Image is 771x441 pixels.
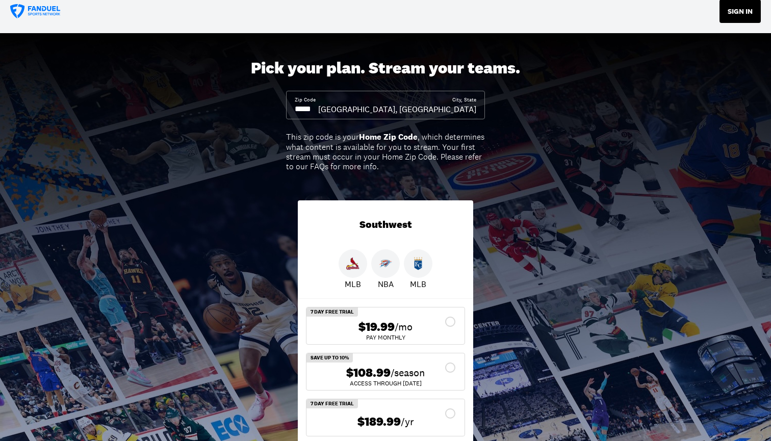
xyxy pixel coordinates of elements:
[306,307,358,317] div: 7 Day Free Trial
[452,96,476,103] div: City, State
[357,414,401,429] span: $189.99
[346,366,391,380] span: $108.99
[318,103,476,115] div: [GEOGRAPHIC_DATA], [GEOGRAPHIC_DATA]
[359,132,418,142] b: Home Zip Code
[295,96,316,103] div: Zip Code
[378,278,394,290] p: NBA
[251,59,520,78] div: Pick your plan. Stream your teams.
[346,257,359,270] img: Cardinals
[315,334,456,341] div: Pay Monthly
[379,257,392,270] img: Thunder
[286,132,485,171] div: This zip code is your , which determines what content is available for you to stream. Your first ...
[306,399,358,408] div: 7 Day Free Trial
[315,380,456,386] div: ACCESS THROUGH [DATE]
[395,320,413,334] span: /mo
[410,278,426,290] p: MLB
[401,414,414,429] span: /yr
[306,353,353,362] div: Save Up To 10%
[391,366,425,380] span: /season
[412,257,425,270] img: Royals
[358,320,395,334] span: $19.99
[298,200,473,249] div: Southwest
[345,278,361,290] p: MLB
